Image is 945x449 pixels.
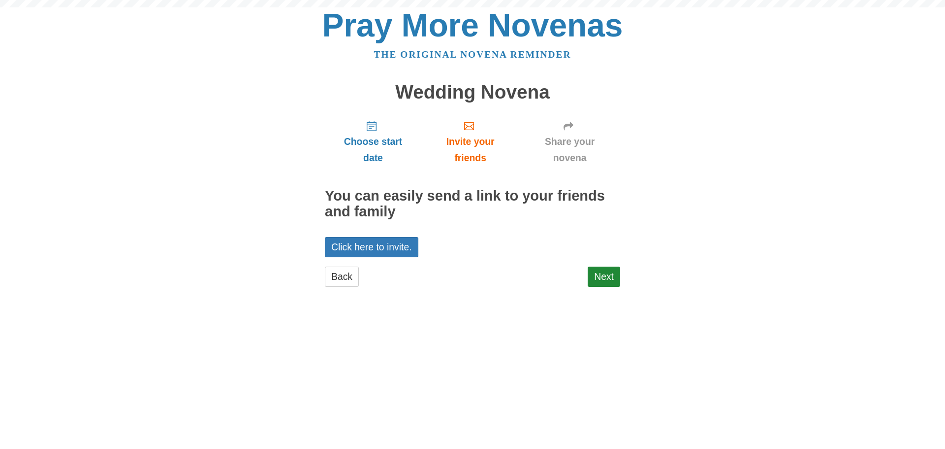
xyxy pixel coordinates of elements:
a: Invite your friends [421,112,519,171]
a: Pray More Novenas [322,7,623,43]
a: Share your novena [519,112,620,171]
span: Invite your friends [431,134,509,166]
a: Choose start date [325,112,421,171]
h1: Wedding Novena [325,82,620,103]
a: Back [325,267,359,287]
span: Choose start date [335,134,411,166]
h2: You can easily send a link to your friends and family [325,188,620,220]
a: Next [588,267,620,287]
a: Click here to invite. [325,237,418,257]
a: The original novena reminder [374,49,571,60]
span: Share your novena [529,134,610,166]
